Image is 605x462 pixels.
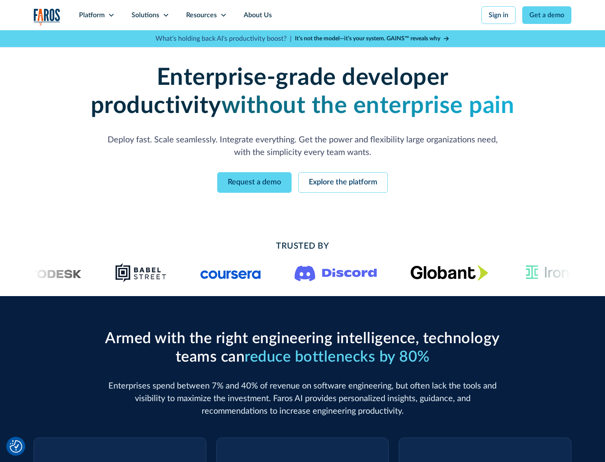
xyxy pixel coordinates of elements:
div: Resources [186,10,217,20]
p: What's holding back AI's productivity boost? | [155,34,292,44]
a: Get a demo [522,6,571,24]
button: Cookie Settings [10,440,22,453]
strong: without the enterprise pain [221,94,515,118]
strong: Enterprise-grade developer productivity [91,66,449,118]
a: Sign in [481,6,516,24]
h2: Trusted By [101,240,504,252]
span: reduce bottlenecks by 80% [245,349,430,365]
img: Babel Street logo png [115,262,167,283]
div: Solutions [132,10,159,20]
a: Request a demo [217,172,292,193]
p: Deploy fast. Scale seamlessly. Integrate everything. Get the power and flexibility large organiza... [101,134,504,159]
img: Logo of the online learning platform Coursera. [200,266,261,279]
img: Logo of the communication platform Discord. [295,264,377,281]
strong: It’s not the model—it’s your system. GAINS™ reveals why [295,36,440,42]
img: Revisit consent button [10,440,22,453]
p: Enterprises spend between 7% and 40% of revenue on software engineering, but often lack the tools... [101,380,504,417]
img: Globant's logo [410,265,488,281]
div: Platform [79,10,105,20]
a: It’s not the model—it’s your system. GAINS™ reveals why [295,34,450,43]
a: home [34,8,60,26]
a: Explore the platform [298,172,388,193]
h2: Armed with the right engineering intelligence, technology teams can [101,330,504,366]
img: Logo of the analytics and reporting company Faros. [34,8,60,26]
